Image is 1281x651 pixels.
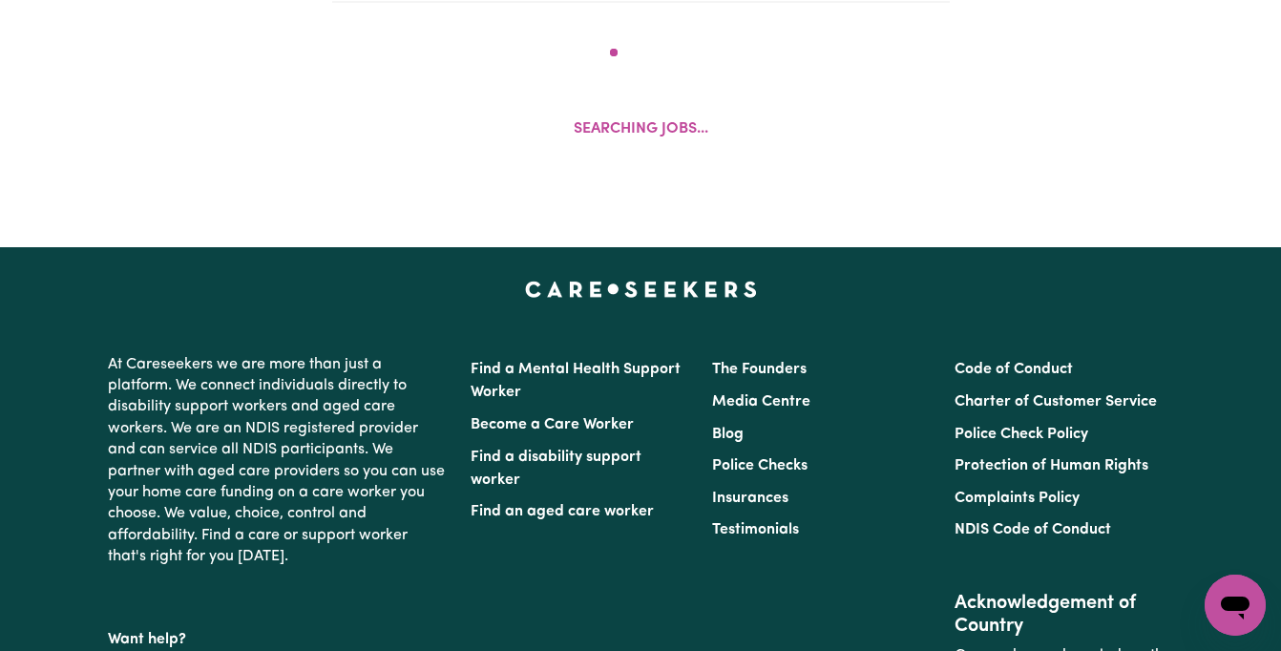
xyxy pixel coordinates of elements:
a: Complaints Policy [955,491,1080,506]
a: Media Centre [712,394,810,409]
a: Testimonials [712,522,799,537]
a: Police Checks [712,458,808,473]
a: Careseekers home page [525,282,757,297]
a: Blog [712,427,744,442]
a: Find a Mental Health Support Worker [471,362,681,400]
a: Become a Care Worker [471,417,634,432]
a: Insurances [712,491,788,506]
a: Protection of Human Rights [955,458,1148,473]
a: Charter of Customer Service [955,394,1157,409]
p: Searching jobs... [574,117,708,140]
iframe: Button to launch messaging window, conversation in progress [1205,575,1266,636]
a: The Founders [712,362,807,377]
a: Find a disability support worker [471,450,641,488]
a: NDIS Code of Conduct [955,522,1111,537]
a: Find an aged care worker [471,504,654,519]
h2: Acknowledgement of Country [955,592,1173,638]
a: Police Check Policy [955,427,1088,442]
a: Code of Conduct [955,362,1073,377]
p: At Careseekers we are more than just a platform. We connect individuals directly to disability su... [108,346,448,576]
p: Want help? [108,621,448,650]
